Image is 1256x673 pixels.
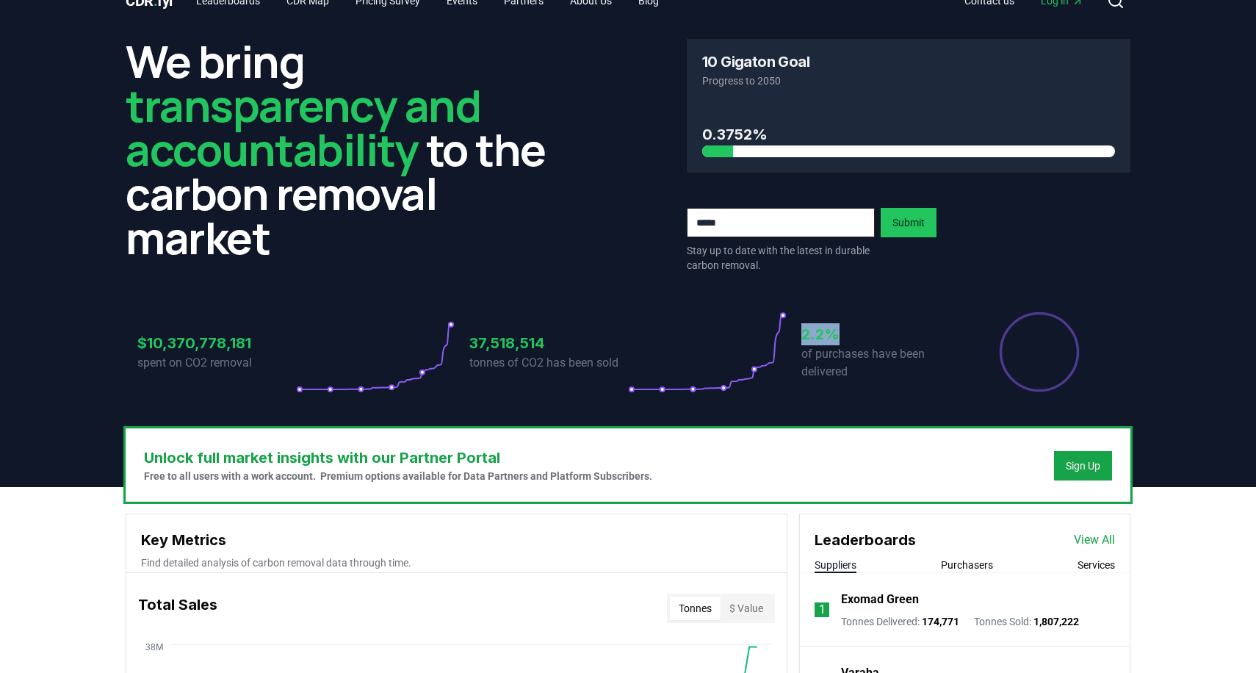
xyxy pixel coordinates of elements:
[974,614,1079,629] p: Tonnes Sold :
[126,39,569,259] h2: We bring to the carbon removal market
[469,332,628,354] h3: 37,518,514
[801,345,960,381] p: of purchases have been delivered
[141,555,772,570] p: Find detailed analysis of carbon removal data through time.
[702,123,1115,145] h3: 0.3752%
[922,616,959,627] span: 174,771
[469,354,628,372] p: tonnes of CO2 has been sold
[702,73,1115,88] p: Progress to 2050
[815,558,856,572] button: Suppliers
[1078,558,1115,572] button: Services
[1066,458,1100,473] a: Sign Up
[144,469,652,483] p: Free to all users with a work account. Premium options available for Data Partners and Platform S...
[137,332,296,354] h3: $10,370,778,181
[721,597,772,620] button: $ Value
[881,208,936,237] button: Submit
[670,597,721,620] button: Tonnes
[819,601,826,619] p: 1
[1054,451,1112,481] button: Sign Up
[1074,531,1115,549] a: View All
[145,642,163,652] tspan: 38M
[998,311,1080,393] div: Percentage of sales delivered
[1033,616,1079,627] span: 1,807,222
[126,75,480,179] span: transparency and accountability
[687,243,875,273] p: Stay up to date with the latest in durable carbon removal.
[841,591,919,608] a: Exomad Green
[137,354,296,372] p: spent on CO2 removal
[815,529,916,551] h3: Leaderboards
[141,529,772,551] h3: Key Metrics
[941,558,993,572] button: Purchasers
[841,614,959,629] p: Tonnes Delivered :
[138,594,217,623] h3: Total Sales
[702,54,809,69] h3: 10 Gigaton Goal
[801,323,960,345] h3: 2.2%
[144,447,652,469] h3: Unlock full market insights with our Partner Portal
